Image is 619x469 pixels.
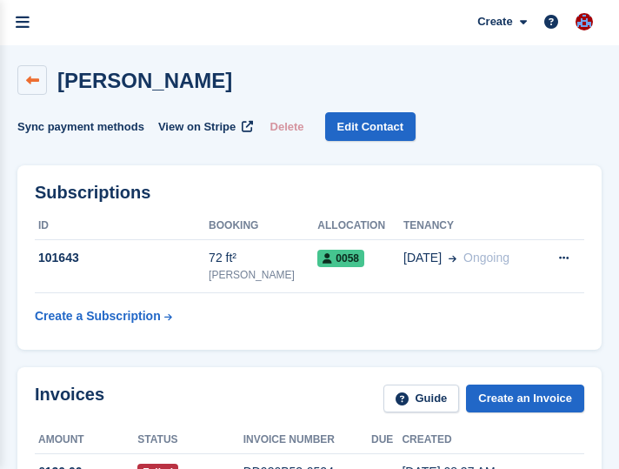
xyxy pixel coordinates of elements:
[209,249,317,267] div: 72 ft²
[209,267,317,283] div: [PERSON_NAME]
[383,385,460,413] a: Guide
[35,183,584,203] h2: Subscriptions
[35,212,209,240] th: ID
[17,112,144,141] button: Sync payment methods
[35,307,161,325] div: Create a Subscription
[317,212,403,240] th: Allocation
[463,251,509,265] span: Ongoing
[325,112,416,141] a: Edit Contact
[35,249,209,267] div: 101643
[243,426,371,454] th: Invoice number
[137,426,243,454] th: Status
[158,118,236,136] span: View on Stripe
[151,112,256,141] a: View on Stripe
[263,112,311,141] button: Delete
[402,426,533,454] th: Created
[317,250,364,267] span: 0058
[371,426,402,454] th: Due
[35,385,104,413] h2: Invoices
[403,249,442,267] span: [DATE]
[403,212,538,240] th: Tenancy
[466,385,584,413] a: Create an Invoice
[57,69,232,92] h2: [PERSON_NAME]
[35,300,172,332] a: Create a Subscription
[477,13,512,30] span: Create
[576,13,593,30] img: Scott Ritchie
[35,426,137,454] th: Amount
[209,212,317,240] th: Booking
